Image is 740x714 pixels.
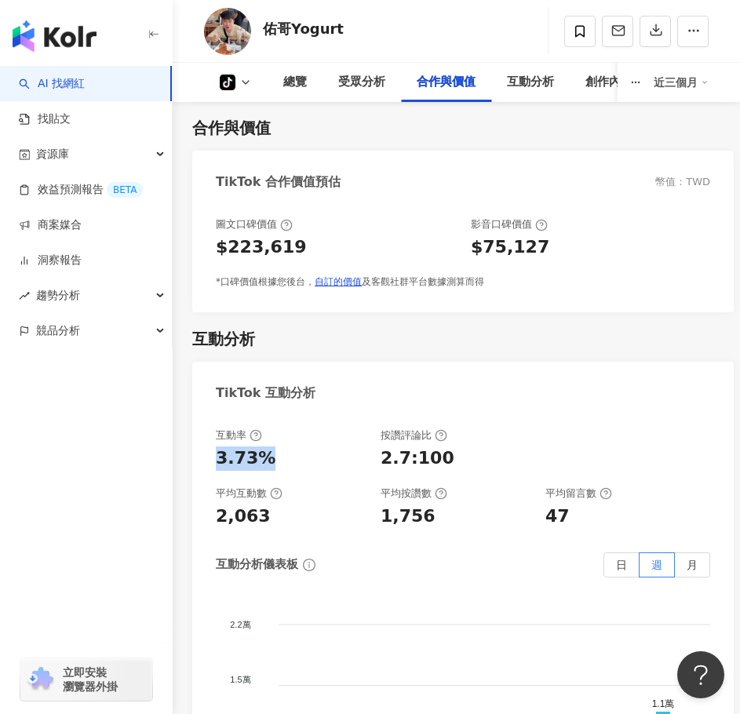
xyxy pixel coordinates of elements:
div: 合作與價值 [417,73,476,92]
div: TikTok 合作價值預估 [216,173,341,191]
a: 找貼文 [19,111,71,127]
span: rise [19,290,30,301]
div: 3.73% [216,446,275,471]
div: 近三個月 [654,70,709,95]
div: 受眾分析 [338,73,385,92]
span: 資源庫 [36,137,69,172]
a: 效益預測報告BETA [19,182,143,198]
div: 互動分析 [192,328,255,350]
div: 平均互動數 [216,486,283,501]
div: 圖文口碑價值 [216,217,293,231]
span: 立即安裝 瀏覽器外掛 [63,665,118,694]
div: 2.7:100 [381,446,454,471]
div: 佑哥Yogurt [263,19,344,38]
img: chrome extension [25,667,56,692]
div: 總覽 [283,73,307,92]
tspan: 1.5萬 [230,674,250,683]
span: 週 [651,559,662,571]
a: searchAI 找網紅 [19,76,85,92]
div: $75,127 [471,235,549,260]
span: info-circle [301,556,318,574]
img: KOL Avatar [204,8,251,55]
div: 影音口碑價值 [471,217,548,231]
div: 互動分析 [507,73,554,92]
div: 創作內容分析 [585,73,656,92]
div: 合作與價值 [192,117,271,139]
a: chrome extension立即安裝 瀏覽器外掛 [20,658,152,701]
div: 按讚評論比 [381,428,447,443]
div: TikTok 互動分析 [216,384,315,402]
div: 互動率 [216,428,262,443]
div: 平均按讚數 [381,486,447,501]
a: 自訂的價值 [315,276,362,287]
img: logo [13,20,97,52]
a: 商案媒合 [19,217,82,233]
div: 平均留言數 [545,486,612,501]
tspan: 2.2萬 [230,620,250,629]
div: 1,756 [381,505,436,529]
iframe: Help Scout Beacon - Open [677,651,724,698]
div: 互動分析儀表板 [216,556,298,573]
span: 趨勢分析 [36,278,80,313]
div: $223,619 [216,235,307,260]
div: *口碑價值根據您後台， 及客觀社群平台數據測算而得 [216,275,710,289]
div: 2,063 [216,505,271,529]
span: 競品分析 [36,313,80,348]
a: 洞察報告 [19,253,82,268]
span: 日 [616,559,627,571]
span: 月 [687,559,698,571]
div: 47 [545,505,570,529]
div: 幣值：TWD [655,175,710,189]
